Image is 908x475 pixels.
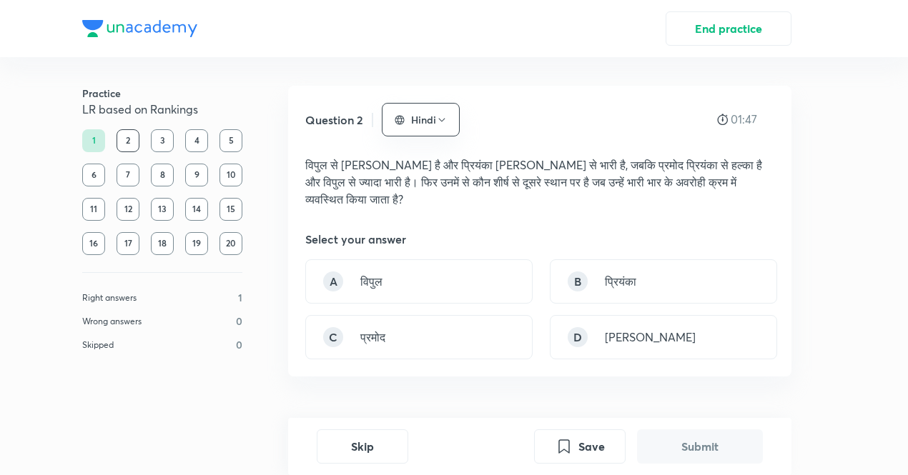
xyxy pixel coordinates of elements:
[185,198,208,221] div: 14
[151,232,174,255] div: 18
[117,164,139,186] div: 7
[117,129,139,152] div: 2
[82,198,105,221] div: 11
[317,429,408,464] button: Skip
[717,113,774,126] div: 01:47
[219,232,242,255] div: 20
[117,198,139,221] div: 12
[605,273,636,290] p: प्रियंका
[219,198,242,221] div: 15
[305,231,406,248] h5: Select your answer
[382,103,460,136] button: Hindi
[82,86,242,101] h6: Practice
[185,164,208,186] div: 9
[185,129,208,152] div: 4
[82,339,114,351] p: Skipped
[238,290,242,305] p: 1
[82,232,105,255] div: 16
[360,329,385,346] p: प्रमोद
[236,314,242,329] p: 0
[323,327,343,347] div: C
[82,291,137,304] p: Right answers
[82,129,105,152] div: 1
[568,327,588,347] div: D
[82,164,105,186] div: 6
[305,156,774,208] p: विपुल से [PERSON_NAME] है और प्रियंका [PERSON_NAME] से भारी है, जबकि प्रमोद प्रियंका से हल्का है ...
[219,129,242,152] div: 5
[82,315,142,328] p: Wrong answers
[219,164,242,186] div: 10
[236,337,242,352] p: 0
[360,273,383,290] p: विपुल
[323,271,343,291] div: A
[305,111,363,129] h5: Question 2
[151,198,174,221] div: 13
[666,11,791,46] button: End practice
[534,429,626,464] button: Save
[151,129,174,152] div: 3
[717,114,728,125] img: stopwatch icon
[605,329,696,346] p: [PERSON_NAME]
[151,164,174,186] div: 8
[82,101,242,118] h5: LR based on Rankings
[117,232,139,255] div: 17
[82,20,197,37] img: Company Logo
[637,429,763,464] button: Submit
[185,232,208,255] div: 19
[568,271,588,291] div: B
